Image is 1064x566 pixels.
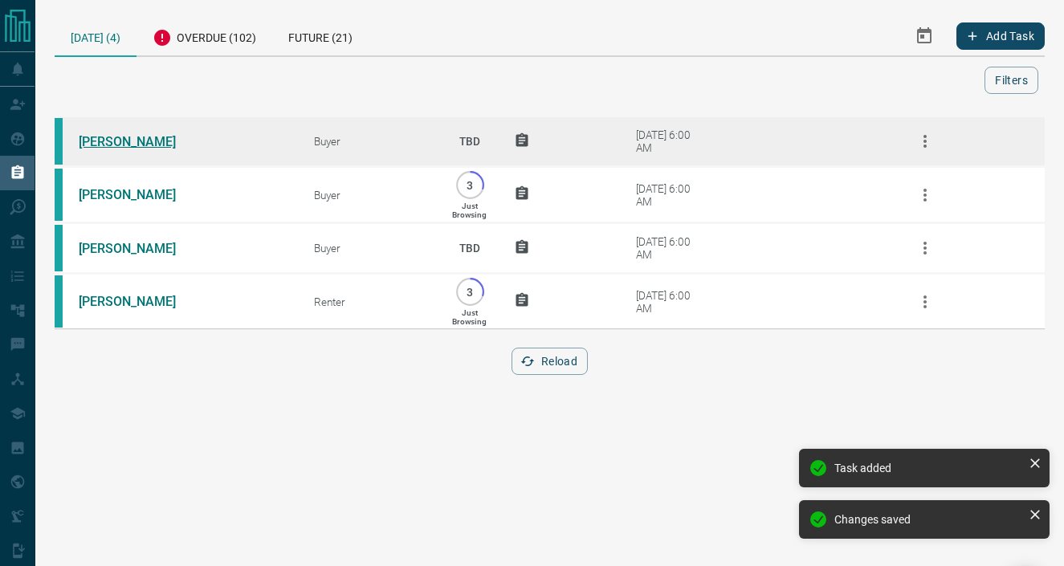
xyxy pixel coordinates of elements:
a: [PERSON_NAME] [79,241,199,256]
div: condos.ca [55,118,63,165]
div: Overdue (102) [137,16,272,55]
div: Future (21) [272,16,369,55]
p: TBD [450,120,490,163]
div: [DATE] 6:00 AM [636,128,704,154]
a: [PERSON_NAME] [79,134,199,149]
div: condos.ca [55,225,63,271]
p: Just Browsing [452,308,487,326]
div: [DATE] 6:00 AM [636,289,704,315]
p: 3 [464,286,476,298]
div: Renter [314,295,426,308]
div: [DATE] (4) [55,16,137,57]
button: Select Date Range [905,17,944,55]
div: Buyer [314,242,426,254]
div: [DATE] 6:00 AM [636,235,704,261]
a: [PERSON_NAME] [79,187,199,202]
p: 3 [464,179,476,191]
button: Filters [985,67,1038,94]
div: Changes saved [834,513,1022,526]
div: condos.ca [55,275,63,328]
button: Add Task [956,22,1045,50]
div: Buyer [314,189,426,202]
div: Buyer [314,135,426,148]
p: TBD [450,226,490,270]
div: Task added [834,462,1022,474]
div: condos.ca [55,169,63,221]
div: [DATE] 6:00 AM [636,182,704,208]
button: Reload [512,348,588,375]
p: Just Browsing [452,202,487,219]
a: [PERSON_NAME] [79,294,199,309]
